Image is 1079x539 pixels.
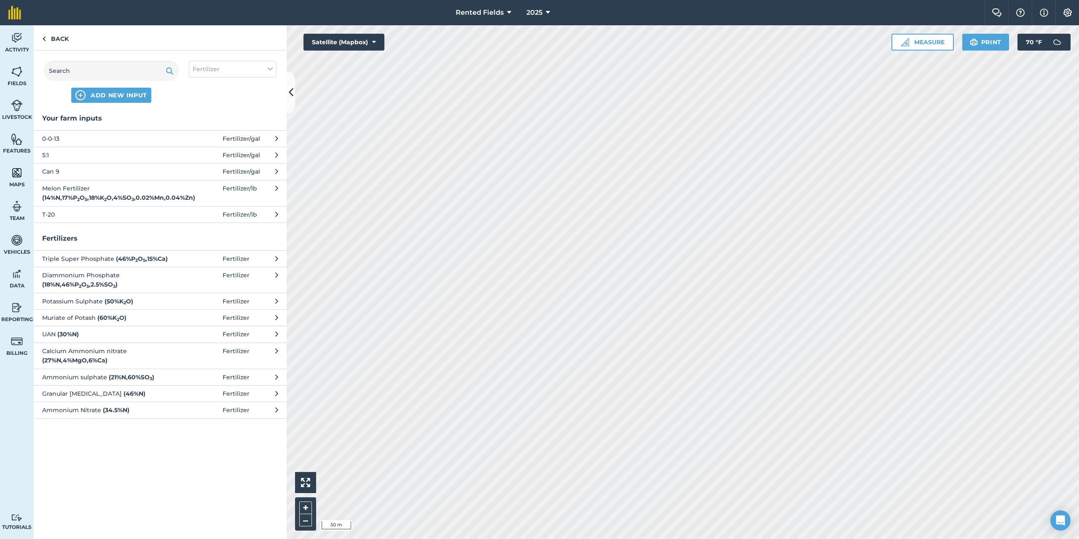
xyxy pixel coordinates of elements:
[299,514,312,526] button: –
[34,25,77,50] a: Back
[34,180,287,206] button: Melon Fertilizer (14%N,17%P2O5,18%K2O,4%SO3,0.02%Mn,0.04%Zn)Fertilizer/lb
[34,309,287,326] button: Muriate of Potash (60%K2O)Fertilizer
[901,38,909,46] img: Ruler icon
[11,234,23,247] img: svg+xml;base64,PD94bWwgdmVyc2lvbj0iMS4wIiBlbmNvZGluZz0idXRmLTgiPz4KPCEtLSBHZW5lcmF0b3I6IEFkb2JlIE...
[42,389,180,398] span: Granular [MEDICAL_DATA]
[962,34,1009,51] button: Print
[34,343,287,369] button: Calcium Ammonium nitrate (27%N,4%MgO,6%Ca)Fertilizer
[992,8,1002,17] img: Two speech bubbles overlapping with the left bubble in the forefront
[42,184,180,203] span: Melon Fertilizer
[34,326,287,342] button: UAN (30%N)Fertilizer
[193,64,220,74] span: Fertilizer
[11,133,23,145] img: svg+xml;base64,PHN2ZyB4bWxucz0iaHR0cDovL3d3dy53My5vcmcvMjAwMC9zdmciIHdpZHRoPSI1NiIgaGVpZ2h0PSI2MC...
[11,301,23,314] img: svg+xml;base64,PD94bWwgdmVyc2lvbj0iMS4wIiBlbmNvZGluZz0idXRmLTgiPz4KPCEtLSBHZW5lcmF0b3I6IEFkb2JlIE...
[104,197,107,202] sub: 2
[42,254,180,263] span: Triple Super Phosphate
[34,293,287,309] button: Potassium Sulphate (50%K2O)Fertilizer
[11,32,23,44] img: svg+xml;base64,PD94bWwgdmVyc2lvbj0iMS4wIiBlbmNvZGluZz0idXRmLTgiPz4KPCEtLSBHZW5lcmF0b3I6IEFkb2JlIE...
[143,257,145,263] sub: 5
[11,200,23,213] img: svg+xml;base64,PD94bWwgdmVyc2lvbj0iMS4wIiBlbmNvZGluZz0idXRmLTgiPz4KPCEtLSBHZW5lcmF0b3I6IEFkb2JlIE...
[891,34,954,51] button: Measure
[1049,34,1066,51] img: svg+xml;base64,PD94bWwgdmVyc2lvbj0iMS4wIiBlbmNvZGluZz0idXRmLTgiPz4KPCEtLSBHZW5lcmF0b3I6IEFkb2JlIE...
[85,197,87,202] sub: 5
[77,197,80,202] sub: 2
[75,90,86,100] img: svg+xml;base64,PHN2ZyB4bWxucz0iaHR0cDovL3d3dy53My5vcmcvMjAwMC9zdmciIHdpZHRoPSIxNCIgaGVpZ2h0PSIyNC...
[34,163,287,180] button: Can 9 Fertilizer/gal
[57,330,79,338] strong: ( 30 % N )
[11,335,23,348] img: svg+xml;base64,PD94bWwgdmVyc2lvbj0iMS4wIiBlbmNvZGluZz0idXRmLTgiPz4KPCEtLSBHZW5lcmF0b3I6IEFkb2JlIE...
[189,61,276,78] button: Fertilizer
[34,385,287,402] button: Granular [MEDICAL_DATA] (46%N)Fertilizer
[42,271,180,290] span: Diammonium Phosphate
[42,167,180,176] span: Can 9
[34,130,287,147] button: 0-0-13 Fertilizer/gal
[42,34,46,44] img: svg+xml;base64,PHN2ZyB4bWxucz0iaHR0cDovL3d3dy53My5vcmcvMjAwMC9zdmciIHdpZHRoPSI5IiBoZWlnaHQ9IjI0Ii...
[34,402,287,418] button: Ammonium Nitrate (34.5%N)Fertilizer
[42,373,180,382] span: Ammonium sulphate
[71,88,151,103] button: ADD NEW INPUT
[970,37,978,47] img: svg+xml;base64,PHN2ZyB4bWxucz0iaHR0cDovL3d3dy53My5vcmcvMjAwMC9zdmciIHdpZHRoPSIxOSIgaGVpZ2h0PSIyNC...
[1050,510,1071,531] div: Open Intercom Messenger
[223,184,257,203] span: Fertilizer / lb
[97,314,126,322] strong: ( 60 % K O )
[1015,8,1025,17] img: A question mark icon
[91,91,147,99] span: ADD NEW INPUT
[456,8,504,18] span: Rented Fields
[11,514,23,522] img: svg+xml;base64,PD94bWwgdmVyc2lvbj0iMS4wIiBlbmNvZGluZz0idXRmLTgiPz4KPCEtLSBHZW5lcmF0b3I6IEFkb2JlIE...
[42,194,195,201] strong: ( 14 % N , 17 % P O , 18 % K O , 4 % SO , 0.02 % Mn , 0.04 % Zn )
[11,268,23,280] img: svg+xml;base64,PD94bWwgdmVyc2lvbj0iMS4wIiBlbmNvZGluZz0idXRmLTgiPz4KPCEtLSBHZW5lcmF0b3I6IEFkb2JlIE...
[34,369,287,385] button: Ammonium sulphate (21%N,60%SO3)Fertilizer
[1063,8,1073,17] img: A cog icon
[11,166,23,179] img: svg+xml;base64,PHN2ZyB4bWxucz0iaHR0cDovL3d3dy53My5vcmcvMjAwMC9zdmciIHdpZHRoPSI1NiIgaGVpZ2h0PSI2MC...
[303,34,384,51] button: Satellite (Mapbox)
[223,150,260,160] span: Fertilizer / gal
[109,373,154,381] strong: ( 21 % N , 60 % SO )
[34,147,287,163] button: 5:1 Fertilizer/gal
[42,281,118,288] strong: ( 18 % N , 46 % P O , 2.5 % SO )
[103,406,129,414] strong: ( 34.5 % N )
[42,330,180,339] span: UAN
[34,233,287,244] h3: Fertilizers
[223,210,257,219] span: Fertilizer / lb
[123,390,145,397] strong: ( 46 % N )
[8,6,21,19] img: fieldmargin Logo
[42,297,180,306] span: Potassium Sulphate
[42,150,180,160] span: 5:1
[11,99,23,112] img: svg+xml;base64,PD94bWwgdmVyc2lvbj0iMS4wIiBlbmNvZGluZz0idXRmLTgiPz4KPCEtLSBHZW5lcmF0b3I6IEFkb2JlIE...
[34,250,287,267] button: Triple Super Phosphate (46%P2O5,15%Ca)Fertilizer
[79,284,81,289] sub: 2
[42,346,180,365] span: Calcium Ammonium nitrate
[135,257,138,263] sub: 2
[113,284,115,289] sub: 3
[34,113,287,124] h3: Your farm inputs
[123,300,126,306] sub: 2
[34,206,287,223] button: T-20 Fertilizer/lb
[1040,8,1048,18] img: svg+xml;base64,PHN2ZyB4bWxucz0iaHR0cDovL3d3dy53My5vcmcvMjAwMC9zdmciIHdpZHRoPSIxNyIgaGVpZ2h0PSIxNy...
[223,134,260,143] span: Fertilizer / gal
[86,284,89,289] sub: 5
[42,313,180,322] span: Muriate of Potash
[117,317,119,322] sub: 2
[34,267,287,293] button: Diammonium Phosphate (18%N,46%P2O5,2.5%SO3)Fertilizer
[42,210,180,219] span: T-20
[166,66,174,76] img: svg+xml;base64,PHN2ZyB4bWxucz0iaHR0cDovL3d3dy53My5vcmcvMjAwMC9zdmciIHdpZHRoPSIxOSIgaGVpZ2h0PSIyNC...
[223,167,260,176] span: Fertilizer / gal
[1026,34,1042,51] span: 70 ° F
[11,65,23,78] img: svg+xml;base64,PHN2ZyB4bWxucz0iaHR0cDovL3d3dy53My5vcmcvMjAwMC9zdmciIHdpZHRoPSI1NiIgaGVpZ2h0PSI2MC...
[116,255,168,263] strong: ( 46 % P O , 15 % Ca )
[42,357,107,364] strong: ( 27 % N , 4 % MgO , 6 % Ca )
[44,61,179,81] input: Search
[526,8,542,18] span: 2025
[299,501,312,514] button: +
[301,478,310,487] img: Four arrows, one pointing top left, one top right, one bottom right and the last bottom left
[105,298,133,305] strong: ( 50 % K O )
[132,197,134,202] sub: 3
[42,405,180,415] span: Ammonium Nitrate
[42,134,180,143] span: 0-0-13
[1017,34,1071,51] button: 70 °F
[150,376,152,381] sub: 3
